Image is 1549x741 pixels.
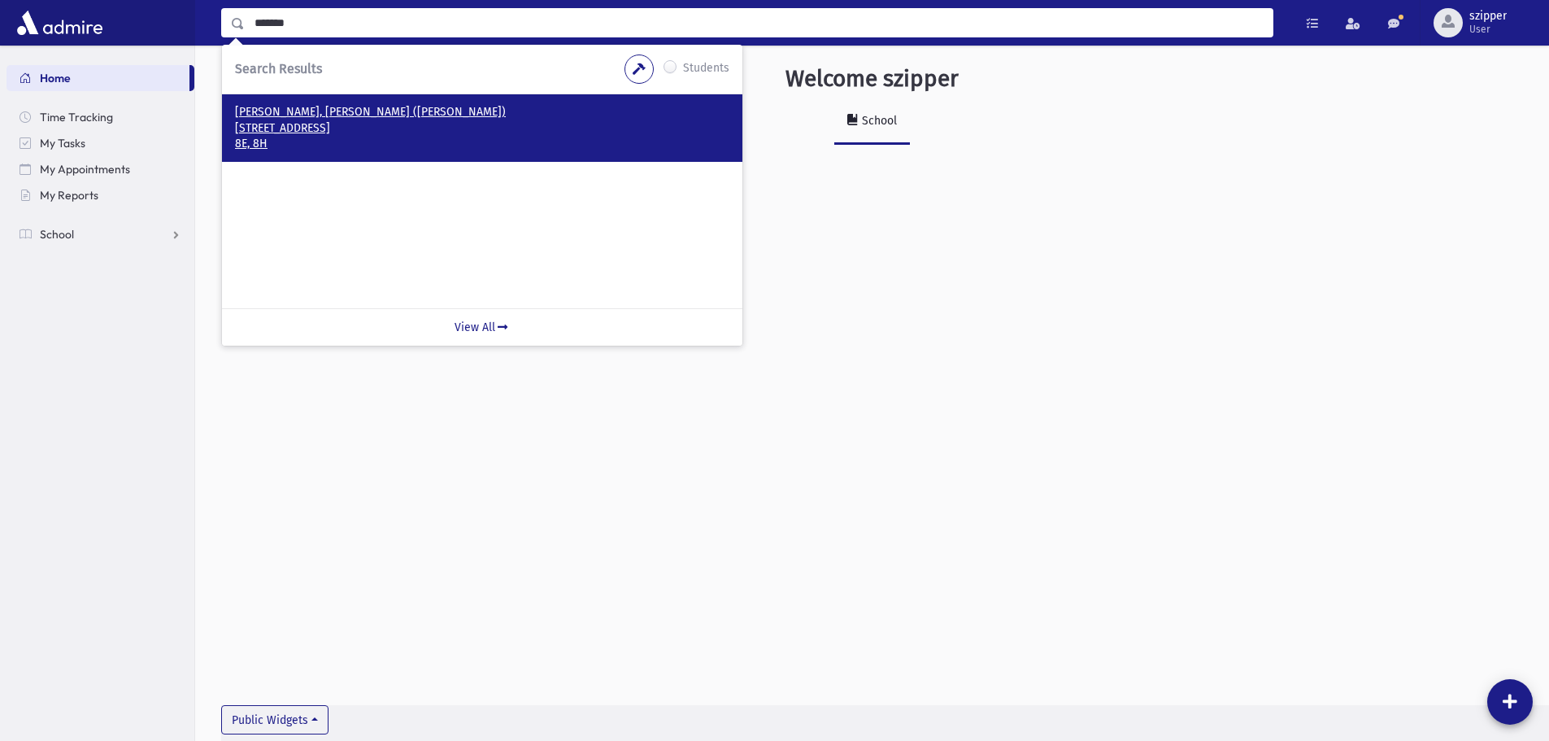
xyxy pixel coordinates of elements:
[221,705,329,734] button: Public Widgets
[834,99,910,145] a: School
[40,188,98,203] span: My Reports
[7,221,194,247] a: School
[13,7,107,39] img: AdmirePro
[40,136,85,150] span: My Tasks
[235,104,729,152] a: [PERSON_NAME], [PERSON_NAME] ([PERSON_NAME]) [STREET_ADDRESS] 8E, 8H
[40,71,71,85] span: Home
[40,110,113,124] span: Time Tracking
[222,308,742,346] a: View All
[235,136,729,152] p: 8E, 8H
[7,104,194,130] a: Time Tracking
[683,59,729,79] label: Students
[1469,10,1507,23] span: szipper
[859,114,897,128] div: School
[235,120,729,137] p: [STREET_ADDRESS]
[235,61,322,76] span: Search Results
[785,65,959,93] h3: Welcome szipper
[40,227,74,242] span: School
[7,65,189,91] a: Home
[7,182,194,208] a: My Reports
[7,130,194,156] a: My Tasks
[1469,23,1507,36] span: User
[235,104,729,120] p: [PERSON_NAME], [PERSON_NAME] ([PERSON_NAME])
[7,156,194,182] a: My Appointments
[40,162,130,177] span: My Appointments
[245,8,1273,37] input: Search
